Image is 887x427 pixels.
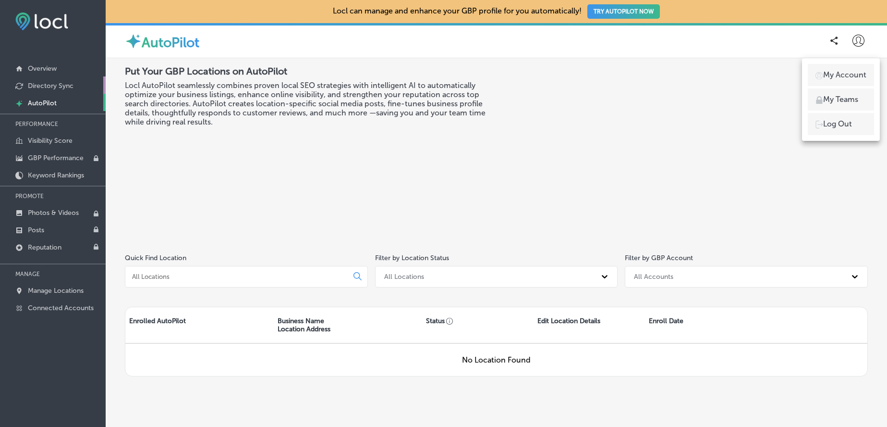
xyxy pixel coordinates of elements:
[808,64,874,86] a: My Account
[28,243,61,251] p: Reputation
[28,137,73,145] p: Visibility Score
[808,88,874,111] a: My Teams
[823,118,852,130] p: Log Out
[28,64,57,73] p: Overview
[28,82,73,90] p: Directory Sync
[28,171,84,179] p: Keyword Rankings
[28,304,94,312] p: Connected Accounts
[808,113,874,135] a: Log Out
[823,69,866,81] p: My Account
[28,287,84,295] p: Manage Locations
[28,154,84,162] p: GBP Performance
[15,13,68,30] img: fda3e92497d09a02dc62c9cd864e3231.png
[823,94,858,105] p: My Teams
[28,209,79,217] p: Photos & Videos
[28,99,57,107] p: AutoPilot
[28,226,44,234] p: Posts
[587,4,660,19] button: TRY AUTOPILOT NOW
